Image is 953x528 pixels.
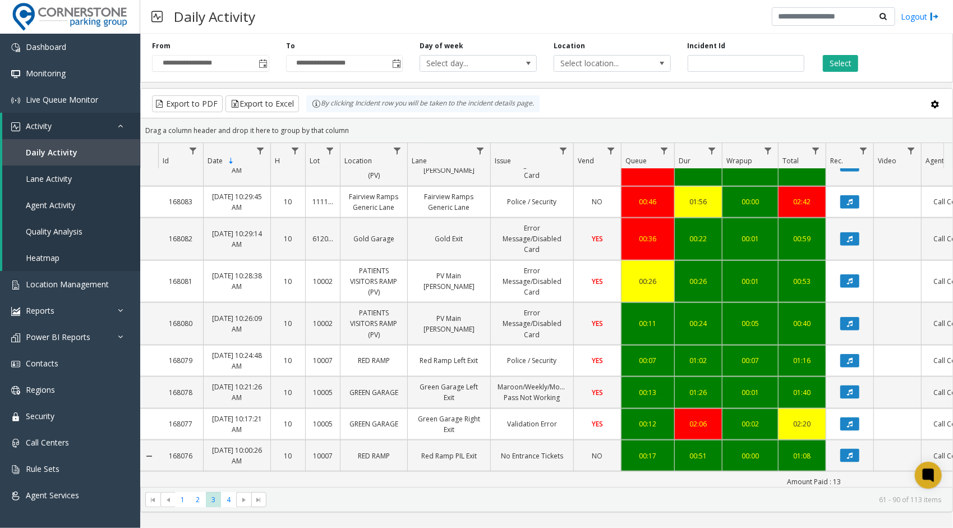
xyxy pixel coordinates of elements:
a: 01:40 [785,387,819,398]
a: 10 [278,451,298,461]
a: Location Filter Menu [390,143,405,158]
a: 01:26 [682,387,715,398]
span: Sortable [227,157,236,166]
a: Error Message/Disabled Card [498,307,567,340]
span: Go to the first page [145,492,160,508]
a: 00:59 [785,233,819,244]
a: 10005 [312,387,333,398]
label: Location [554,41,585,51]
a: Heatmap [2,245,140,271]
div: 00:01 [729,276,771,287]
div: 00:24 [682,318,715,329]
span: YES [592,319,603,328]
img: 'icon' [11,412,20,421]
span: Dashboard [26,42,66,52]
a: 168082 [165,233,196,244]
a: 10 [278,419,298,429]
a: [DATE] 10:29:14 AM [210,228,264,250]
span: YES [592,419,603,429]
a: 10 [278,387,298,398]
a: 00:05 [729,318,771,329]
label: To [286,41,295,51]
a: Maroon/Weekly/Monthly Pass Not Working [498,382,567,403]
a: 02:06 [682,419,715,429]
a: PATIENTS VISITORS RAMP (PV) [347,265,400,298]
a: 00:02 [729,419,771,429]
a: YES [581,387,614,398]
a: Video Filter Menu [904,143,919,158]
a: 00:00 [729,451,771,461]
img: 'icon' [11,307,20,316]
img: 'icon' [11,122,20,131]
span: Video [878,156,896,166]
a: Red Ramp Left Exit [415,355,484,366]
span: Agent [926,156,944,166]
span: Live Queue Monitor [26,94,98,105]
a: 00:12 [628,419,667,429]
img: infoIcon.svg [312,99,321,108]
div: 02:20 [785,419,819,429]
a: 10007 [312,355,333,366]
a: Vend Filter Menu [604,143,619,158]
a: Date Filter Menu [253,143,268,158]
a: 168076 [165,451,196,461]
a: 10 [278,355,298,366]
img: 'icon' [11,360,20,369]
img: logout [930,11,939,22]
a: 10 [278,318,298,329]
a: 00:40 [785,318,819,329]
a: Rec. Filter Menu [856,143,871,158]
a: 168080 [165,318,196,329]
span: Page 4 [221,492,236,507]
span: Issue [495,156,511,166]
label: From [152,41,171,51]
span: Lot [310,156,320,166]
div: 00:00 [729,196,771,207]
span: Rule Sets [26,463,59,474]
img: 'icon' [11,96,20,105]
span: Security [26,411,54,421]
div: 00:11 [628,318,667,329]
label: Incident Id [688,41,726,51]
span: Wrapup [726,156,752,166]
button: Select [823,55,858,72]
a: Activity [2,113,140,139]
a: 01:16 [785,355,819,366]
span: Reports [26,305,54,316]
span: NO [592,197,603,206]
span: Heatmap [26,252,59,263]
a: Agent Activity [2,192,140,218]
span: Rec. [830,156,843,166]
span: H [275,156,280,166]
div: Drag a column header and drop it here to group by that column [141,121,952,140]
a: YES [581,318,614,329]
a: 111111 [312,196,333,207]
span: Id [163,156,169,166]
div: 00:36 [628,233,667,244]
a: Id Filter Menu [186,143,201,158]
a: Red Ramp PIL Exit [415,451,484,461]
kendo-pager-info: 61 - 90 of 113 items [273,495,941,504]
a: 01:08 [785,451,819,461]
a: 168083 [165,196,196,207]
a: Wrapup Filter Menu [761,143,776,158]
a: Fairview Ramps Generic Lane [347,191,400,213]
a: PV Main [PERSON_NAME] [415,270,484,292]
a: 00:01 [729,233,771,244]
a: 168078 [165,387,196,398]
a: 168079 [165,355,196,366]
a: 00:07 [628,355,667,366]
span: Page 2 [190,492,205,507]
img: 'icon' [11,281,20,290]
button: Export to Excel [225,95,299,112]
a: 00:01 [729,387,771,398]
a: 00:26 [682,276,715,287]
